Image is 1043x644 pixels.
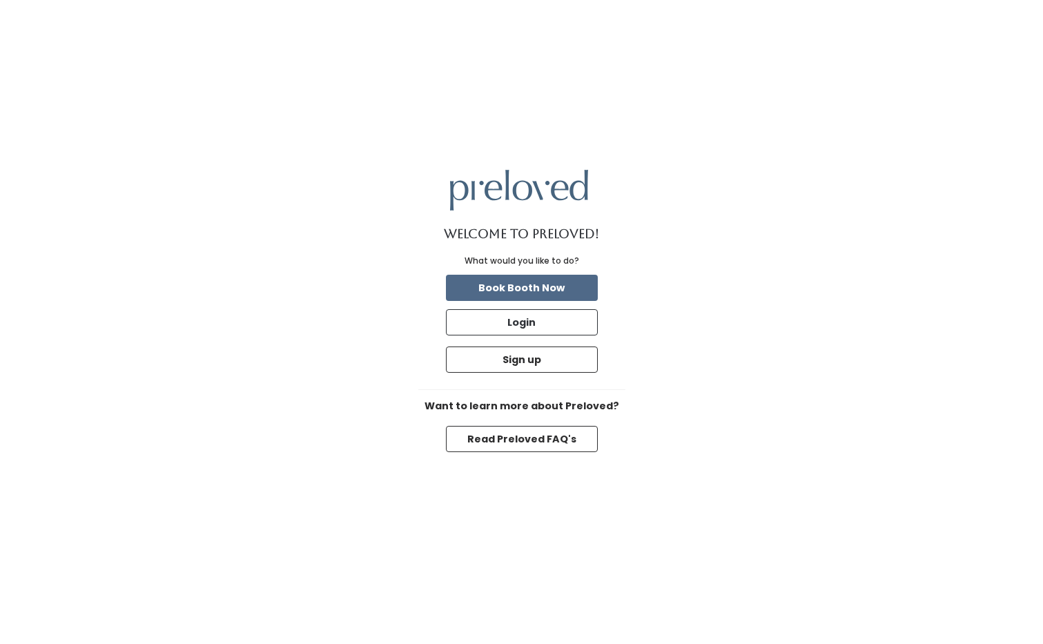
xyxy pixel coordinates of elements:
[450,170,588,211] img: preloved logo
[446,309,598,335] button: Login
[444,227,599,241] h1: Welcome to Preloved!
[418,401,625,412] h6: Want to learn more about Preloved?
[446,347,598,373] button: Sign up
[465,255,579,267] div: What would you like to do?
[446,426,598,452] button: Read Preloved FAQ's
[446,275,598,301] button: Book Booth Now
[443,344,601,375] a: Sign up
[443,306,601,338] a: Login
